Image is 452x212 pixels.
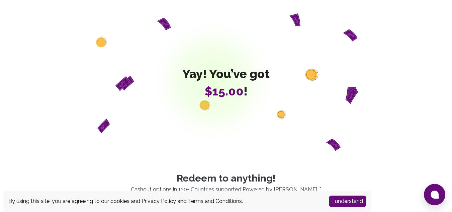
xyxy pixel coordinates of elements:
p: Cashout options in 130+ Countries supported! . * [25,186,427,194]
p: Redeem to anything! [25,172,427,184]
span: Yay! You’ve got [182,67,270,80]
span: $15.00 [205,84,244,98]
button: Open chat window [424,184,445,205]
button: Accept cookies [329,196,366,207]
a: Powered by [PERSON_NAME] [243,186,317,193]
a: Terms and Conditions [188,198,242,204]
span: ! [182,84,270,98]
div: By using this site, you are agreeing to our cookies and and . [8,197,319,205]
a: Privacy Policy [142,198,176,204]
